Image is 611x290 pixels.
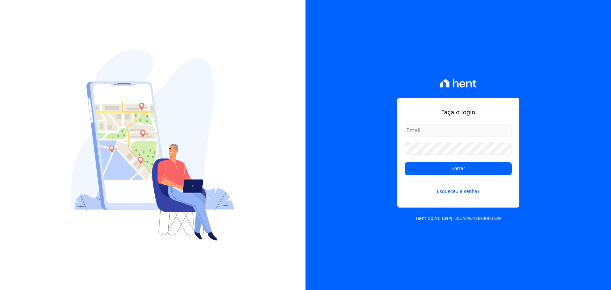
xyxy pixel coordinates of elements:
[405,162,512,175] input: Entrar
[405,108,512,117] h1: Faça o login
[405,180,512,195] a: Esqueceu a senha?
[71,49,235,241] img: Login
[416,215,501,222] p: Hent 2020. CNPJ: 35.429.428/0001-39
[405,124,512,137] input: Email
